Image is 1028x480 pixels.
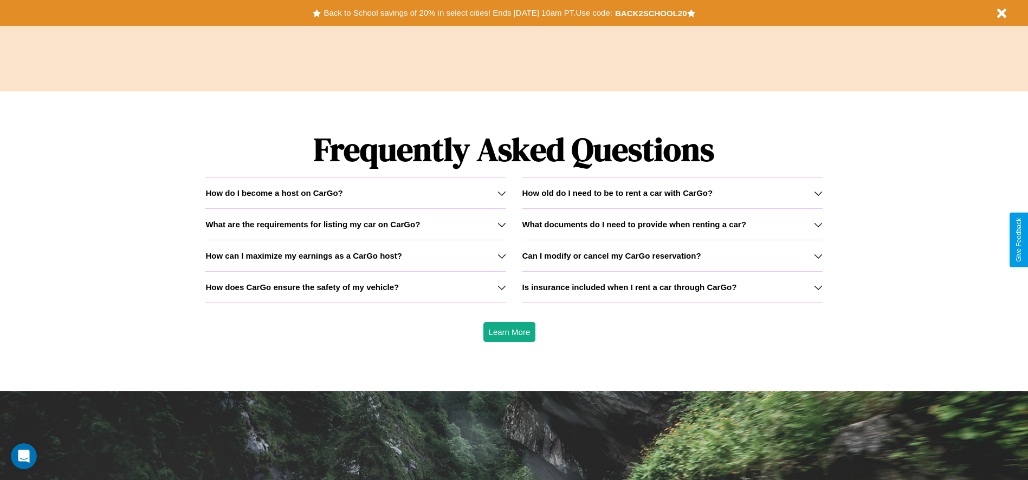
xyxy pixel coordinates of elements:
[11,443,37,469] iframe: Intercom live chat
[321,5,615,21] button: Back to School savings of 20% in select cities! Ends [DATE] 10am PT.Use code:
[205,220,420,229] h3: What are the requirements for listing my car on CarGo?
[483,322,536,342] button: Learn More
[522,282,737,292] h3: Is insurance included when I rent a car through CarGo?
[522,251,701,260] h3: Can I modify or cancel my CarGo reservation?
[615,9,687,18] b: BACK2SCHOOL20
[1015,218,1023,262] div: Give Feedback
[522,188,713,198] h3: How old do I need to be to rent a car with CarGo?
[522,220,746,229] h3: What documents do I need to provide when renting a car?
[205,282,399,292] h3: How does CarGo ensure the safety of my vehicle?
[205,188,342,198] h3: How do I become a host on CarGo?
[205,251,402,260] h3: How can I maximize my earnings as a CarGo host?
[205,122,822,177] h1: Frequently Asked Questions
